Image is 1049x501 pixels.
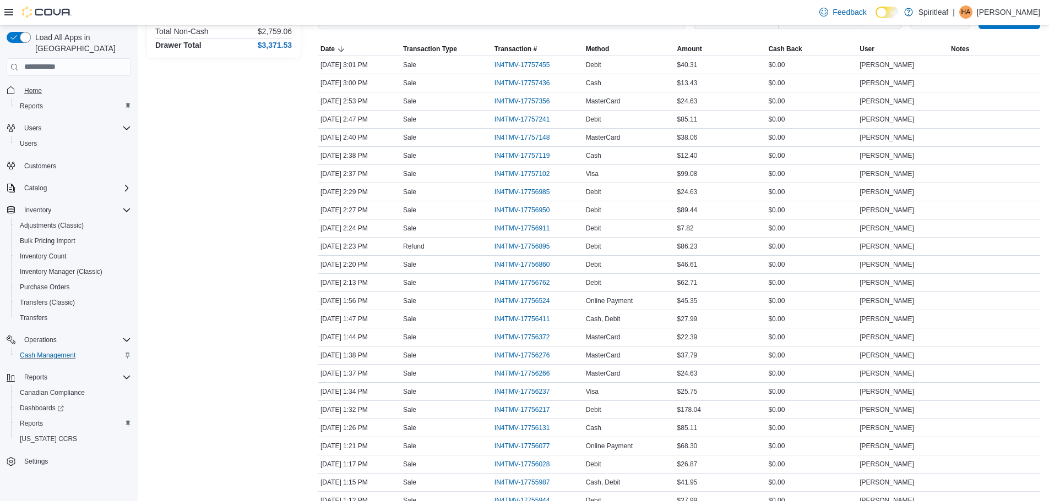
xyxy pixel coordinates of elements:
button: Reports [11,98,135,114]
span: Debit [586,188,601,196]
div: $0.00 [766,185,857,199]
div: [DATE] 2:20 PM [318,258,401,271]
div: $0.00 [766,240,857,253]
span: Home [24,86,42,95]
span: MasterCard [586,133,621,142]
span: Transfers (Classic) [20,298,75,307]
span: [PERSON_NAME] [860,351,914,360]
button: IN4TMV-17756911 [494,222,561,235]
span: $40.31 [677,60,698,69]
button: Transaction Type [401,42,492,56]
span: IN4TMV-17756237 [494,387,550,396]
a: Home [20,84,46,97]
p: Sale [403,169,416,178]
span: Adjustments (Classic) [20,221,84,230]
div: $0.00 [766,421,857,434]
p: $2,759.06 [258,27,292,36]
span: IN4TMV-17756762 [494,278,550,287]
span: $24.63 [677,97,698,106]
span: Method [586,45,610,53]
p: Sale [403,151,416,160]
div: $0.00 [766,439,857,453]
div: $0.00 [766,403,857,416]
h4: Drawer Total [155,41,202,49]
span: Reports [24,373,47,382]
button: Method [584,42,675,56]
div: [DATE] 1:37 PM [318,367,401,380]
div: [DATE] 2:23 PM [318,240,401,253]
span: [PERSON_NAME] [860,79,914,87]
span: $85.11 [677,423,698,432]
span: [PERSON_NAME] [860,151,914,160]
span: Canadian Compliance [20,388,85,397]
span: Cash, Debit [586,315,621,323]
button: Cash Management [11,348,135,363]
div: [DATE] 2:40 PM [318,131,401,144]
span: Inventory [24,206,51,214]
span: Debit [586,260,601,269]
span: IN4TMV-17757102 [494,169,550,178]
div: $0.00 [766,95,857,108]
a: Cash Management [15,349,80,362]
button: Users [2,120,135,136]
span: [PERSON_NAME] [860,423,914,432]
span: $86.23 [677,242,698,251]
button: Transfers [11,310,135,326]
button: IN4TMV-17757102 [494,167,561,180]
div: [DATE] 2:27 PM [318,203,401,217]
div: $0.00 [766,294,857,307]
span: IN4TMV-17756860 [494,260,550,269]
button: IN4TMV-17756985 [494,185,561,199]
span: Feedback [833,7,866,18]
a: Inventory Count [15,250,71,263]
span: [PERSON_NAME] [860,405,914,414]
button: Users [11,136,135,151]
span: IN4TMV-17756950 [494,206,550,214]
a: [US_STATE] CCRS [15,432,81,445]
span: Visa [586,169,599,178]
button: Reports [2,370,135,385]
button: IN4TMV-17756895 [494,240,561,253]
p: | [953,5,955,19]
button: [US_STATE] CCRS [11,431,135,447]
span: Load All Apps in [GEOGRAPHIC_DATA] [31,32,131,54]
p: Sale [403,296,416,305]
p: Sale [403,333,416,342]
p: Sale [403,188,416,196]
span: Catalog [24,184,47,192]
a: Settings [20,455,52,468]
button: IN4TMV-17756131 [494,421,561,434]
span: IN4TMV-17755987 [494,478,550,487]
span: $99.08 [677,169,698,178]
p: Sale [403,206,416,214]
a: Transfers (Classic) [15,296,79,309]
button: IN4TMV-17756237 [494,385,561,398]
div: $0.00 [766,113,857,126]
span: Amount [677,45,702,53]
span: Inventory [20,203,131,217]
span: Inventory Count [20,252,67,261]
span: Purchase Orders [20,283,70,291]
span: Adjustments (Classic) [15,219,131,232]
div: $0.00 [766,167,857,180]
button: Inventory [2,202,135,218]
a: Users [15,137,41,150]
p: Sale [403,115,416,124]
a: Adjustments (Classic) [15,219,88,232]
button: Inventory [20,203,56,217]
span: Inventory Manager (Classic) [20,267,102,276]
span: [US_STATE] CCRS [20,434,77,443]
div: $0.00 [766,203,857,217]
img: Cova [22,7,72,18]
span: $45.35 [677,296,698,305]
a: Customers [20,159,61,173]
span: Transaction Type [403,45,457,53]
span: [PERSON_NAME] [860,315,914,323]
button: Operations [2,332,135,348]
span: IN4TMV-17756411 [494,315,550,323]
a: Purchase Orders [15,280,74,294]
span: Users [24,124,41,133]
span: [PERSON_NAME] [860,60,914,69]
button: Notes [949,42,1040,56]
button: Customers [2,158,135,174]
